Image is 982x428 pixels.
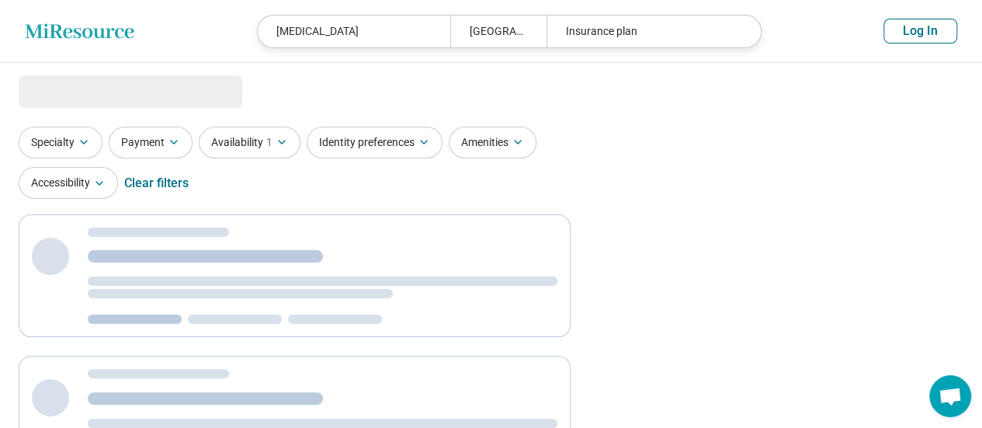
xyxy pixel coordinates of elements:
[109,127,193,158] button: Payment
[449,127,536,158] button: Amenities
[258,16,450,47] div: [MEDICAL_DATA]
[19,167,118,199] button: Accessibility
[883,19,957,43] button: Log In
[547,16,739,47] div: Insurance plan
[266,134,272,151] span: 1
[19,75,149,106] span: Loading...
[929,375,971,417] a: Open chat
[450,16,547,47] div: [GEOGRAPHIC_DATA], [GEOGRAPHIC_DATA]
[124,165,189,202] div: Clear filters
[19,127,102,158] button: Specialty
[199,127,300,158] button: Availability1
[307,127,442,158] button: Identity preferences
